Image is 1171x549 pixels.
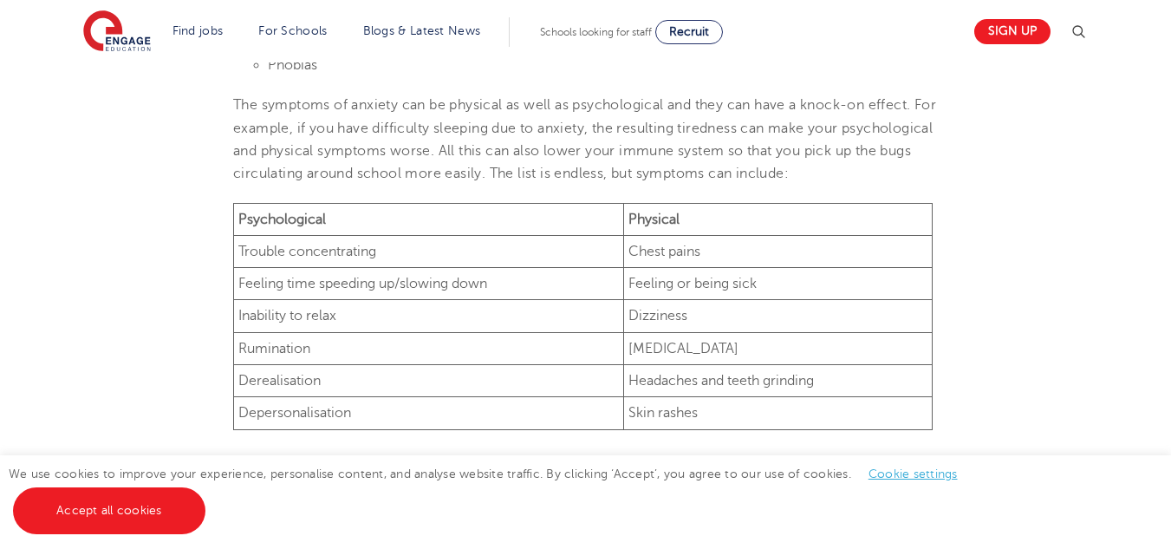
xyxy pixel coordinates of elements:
span: We use cookies to improve your experience, personalise content, and analyse website traffic. By c... [9,467,975,517]
span: The symptoms of anxiety can be physical as well as psychological and they can have a knock-on eff... [233,97,936,181]
strong: Physical [628,212,680,227]
td: Headaches and teeth grinding [624,365,933,397]
td: Derealisation [234,365,624,397]
img: Engage Education [83,10,151,54]
td: Dizziness [624,300,933,332]
td: Feeling time speeding up/slowing down [234,268,624,300]
span: Phobias [268,57,317,73]
td: Rumination [234,332,624,364]
a: Recruit [655,20,723,44]
td: Inability to relax [234,300,624,332]
a: Accept all cookies [13,487,205,534]
td: [MEDICAL_DATA] [624,332,933,364]
td: Depersonalisation [234,397,624,429]
a: For Schools [258,24,327,37]
a: Cookie settings [868,467,958,480]
td: Trouble concentrating [234,235,624,267]
a: Find jobs [172,24,224,37]
td: Chest pains [624,235,933,267]
a: Sign up [974,19,1051,44]
span: Recruit [669,25,709,38]
strong: Psychological [238,212,326,227]
a: Blogs & Latest News [363,24,481,37]
span: Schools looking for staff [540,26,652,38]
td: Feeling or being sick [624,268,933,300]
td: Skin rashes [624,397,933,429]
